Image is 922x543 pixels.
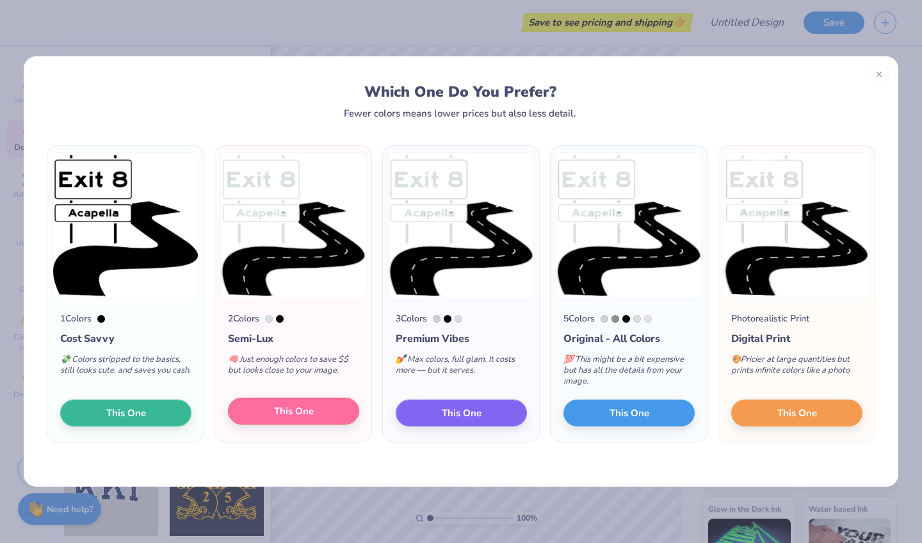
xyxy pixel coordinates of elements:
div: Black [444,315,451,323]
div: Just enough colors to save $$ but looks close to your image. [228,346,359,389]
button: This One [396,400,527,426]
div: 415 C [611,315,619,323]
span: This One [274,404,314,419]
div: Digital Print [731,331,862,346]
button: This One [563,400,695,426]
div: Fewer colors means lower prices but also less detail. [344,108,576,118]
div: 663 C [644,315,652,323]
img: Photorealistic preview [724,152,869,299]
span: 💸 [60,353,70,365]
div: Which One Do You Prefer? [59,83,862,101]
div: 7541 C [265,315,273,323]
span: 💅 [396,353,406,365]
div: Colors stripped to the basics, still looks cute, and saves you cash. [60,346,191,389]
span: 💯 [563,353,574,365]
div: Original - All Colors [563,331,695,346]
div: Semi-Lux [228,331,359,346]
span: 🧠 [228,353,238,365]
div: 427 C [433,315,441,323]
div: 427 C [601,315,608,323]
img: 2 color option [220,152,366,299]
div: Black [276,315,284,323]
span: 🎨 [731,353,741,365]
div: 7541 C [455,315,462,323]
div: Premium Vibes [396,331,527,346]
button: This One [228,398,359,425]
div: 3 Colors [396,312,427,325]
div: Black [97,315,105,323]
div: Photorealistic Print [731,312,809,325]
span: This One [106,406,146,421]
div: Max colors, full glam. It costs more — but it serves. [396,346,527,389]
div: 5 Colors [563,312,595,325]
span: This One [442,406,481,421]
div: 2 Colors [228,312,259,325]
img: 5 color option [556,152,702,299]
button: This One [731,400,862,426]
div: This might be a bit expensive but has all the details from your image. [563,346,695,400]
img: 3 color option [388,152,534,299]
div: Pricier at large quantities but prints infinite colors like a photo [731,346,862,389]
span: This One [610,406,649,421]
div: Cost Savvy [60,331,191,346]
div: Black [622,315,630,323]
button: This One [60,400,191,426]
div: 7541 C [633,315,641,323]
div: 1 Colors [60,312,92,325]
span: This One [777,406,817,421]
img: 1 color option [53,152,198,299]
